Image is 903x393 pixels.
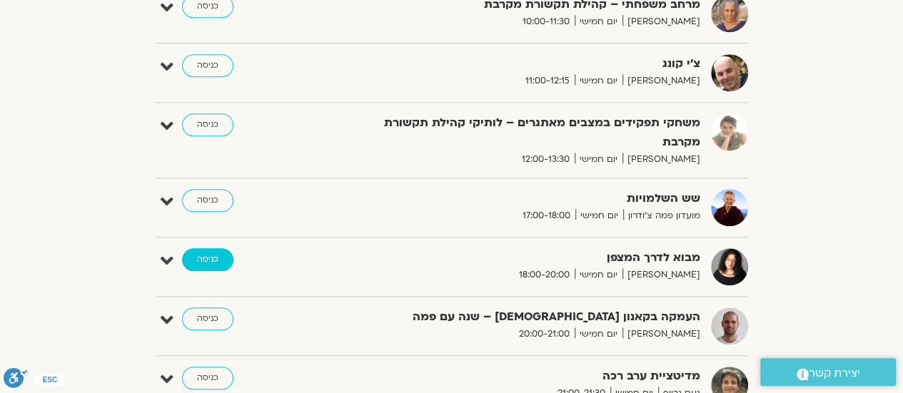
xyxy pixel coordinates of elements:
[622,73,700,88] span: [PERSON_NAME]
[350,248,700,267] strong: מבוא לדרך המצפן
[350,54,700,73] strong: צ'י קונג
[623,208,700,223] span: מועדון פמה צ'ודרון
[518,208,575,223] span: 17:00-18:00
[622,267,700,282] span: [PERSON_NAME]
[182,54,233,77] a: כניסה
[350,189,700,208] strong: שש השלמויות
[622,14,700,29] span: [PERSON_NAME]
[575,152,622,167] span: יום חמישי
[350,307,700,327] strong: העמקה בקאנון [DEMOGRAPHIC_DATA] – שנה עם פמה
[182,113,233,136] a: כניסה
[350,367,700,386] strong: מדיטציית ערב רכה
[182,248,233,271] a: כניסה
[575,208,623,223] span: יום חמישי
[182,307,233,330] a: כניסה
[575,327,622,342] span: יום חמישי
[517,152,575,167] span: 12:00-13:30
[575,267,622,282] span: יום חמישי
[575,73,622,88] span: יום חמישי
[514,267,575,282] span: 18:00-20:00
[622,327,700,342] span: [PERSON_NAME]
[520,73,575,88] span: 11:00-12:15
[350,113,700,152] strong: משחקי תפקידים במצבים מאתגרים – לותיקי קהילת תקשורת מקרבת
[622,152,700,167] span: [PERSON_NAME]
[575,14,622,29] span: יום חמישי
[182,367,233,389] a: כניסה
[514,327,575,342] span: 20:00-21:00
[182,189,233,212] a: כניסה
[518,14,575,29] span: 10:00-11:30
[760,358,896,386] a: יצירת קשר
[809,364,860,383] span: יצירת קשר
